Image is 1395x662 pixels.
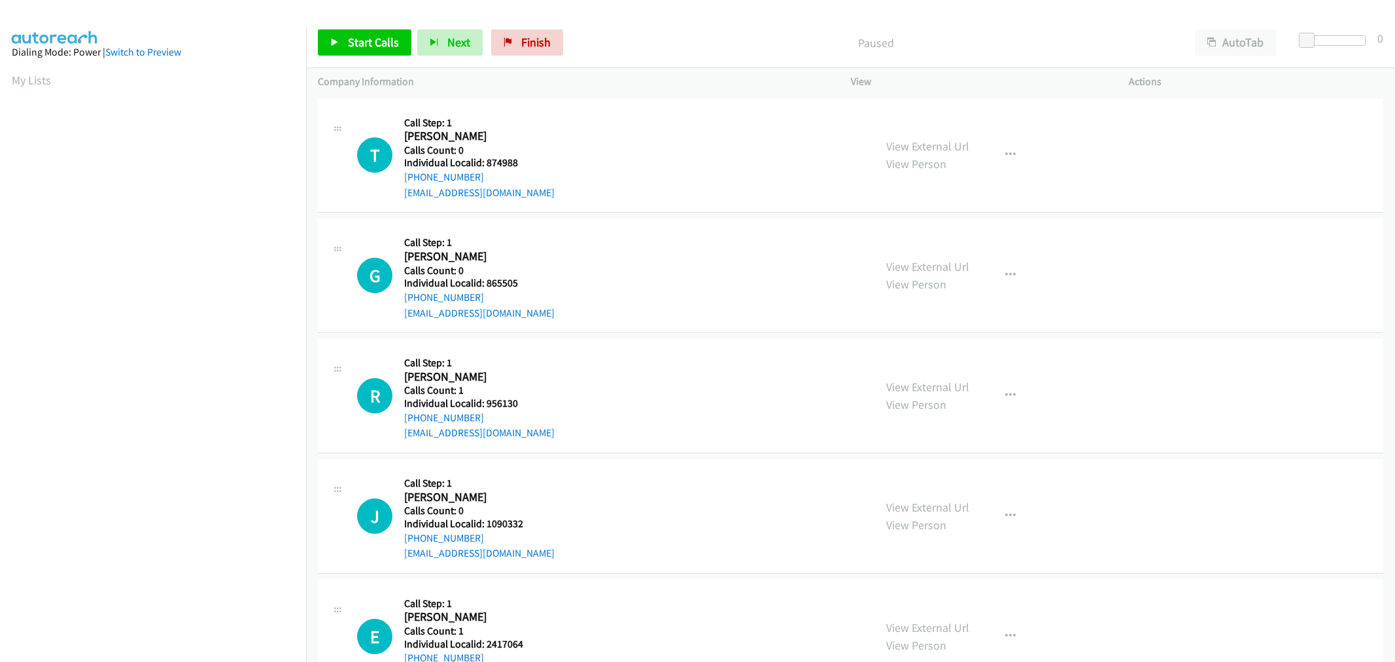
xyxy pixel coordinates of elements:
a: View Person [886,397,946,412]
h1: E [357,619,392,654]
button: Next [417,29,483,56]
a: View External Url [886,139,969,154]
h5: Call Step: 1 [404,116,555,130]
a: View Person [886,277,946,292]
div: Delay between calls (in seconds) [1305,35,1366,46]
h1: J [357,498,392,534]
h1: R [357,378,392,413]
h5: Individual Localid: 956130 [404,397,555,410]
span: Finish [521,35,551,50]
h5: Calls Count: 1 [404,625,555,638]
a: Finish [491,29,563,56]
a: [PHONE_NUMBER] [404,411,484,424]
h2: [PERSON_NAME] [404,490,529,505]
a: Start Calls [318,29,411,56]
a: [EMAIL_ADDRESS][DOMAIN_NAME] [404,186,555,199]
a: [EMAIL_ADDRESS][DOMAIN_NAME] [404,547,555,559]
h5: Calls Count: 0 [404,504,555,517]
p: Paused [581,34,1171,52]
h5: Calls Count: 0 [404,264,555,277]
a: [PHONE_NUMBER] [404,171,484,183]
a: View External Url [886,259,969,274]
p: Company Information [318,74,827,90]
a: My Lists [12,73,51,88]
h5: Calls Count: 1 [404,384,555,397]
a: View External Url [886,620,969,635]
a: View Person [886,517,946,532]
div: The call is yet to be attempted [357,137,392,173]
h5: Call Step: 1 [404,236,555,249]
div: The call is yet to be attempted [357,258,392,293]
h2: [PERSON_NAME] [404,370,529,385]
h2: [PERSON_NAME] [404,610,529,625]
h2: [PERSON_NAME] [404,129,529,144]
h5: Individual Localid: 865505 [404,277,555,290]
h1: T [357,137,392,173]
div: 0 [1377,29,1383,47]
a: View External Url [886,379,969,394]
button: AutoTab [1195,29,1276,56]
a: View Person [886,638,946,653]
div: Dialing Mode: Power | [12,44,294,60]
h5: Individual Localid: 2417064 [404,638,555,651]
a: Switch to Preview [105,46,181,58]
a: [PHONE_NUMBER] [404,532,484,544]
a: [EMAIL_ADDRESS][DOMAIN_NAME] [404,427,555,439]
h5: Calls Count: 0 [404,144,555,157]
h5: Call Step: 1 [404,477,555,490]
h2: [PERSON_NAME] [404,249,529,264]
h5: Individual Localid: 1090332 [404,517,555,531]
span: Next [447,35,470,50]
a: [EMAIL_ADDRESS][DOMAIN_NAME] [404,307,555,319]
h1: G [357,258,392,293]
h5: Individual Localid: 874988 [404,156,555,169]
a: View Person [886,156,946,171]
h5: Call Step: 1 [404,597,555,610]
a: [PHONE_NUMBER] [404,291,484,304]
div: The call is yet to be attempted [357,498,392,534]
h5: Call Step: 1 [404,357,555,370]
p: Actions [1129,74,1383,90]
div: The call is yet to be attempted [357,619,392,654]
p: View [851,74,1105,90]
a: View External Url [886,500,969,515]
div: The call is yet to be attempted [357,378,392,413]
span: Start Calls [348,35,399,50]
